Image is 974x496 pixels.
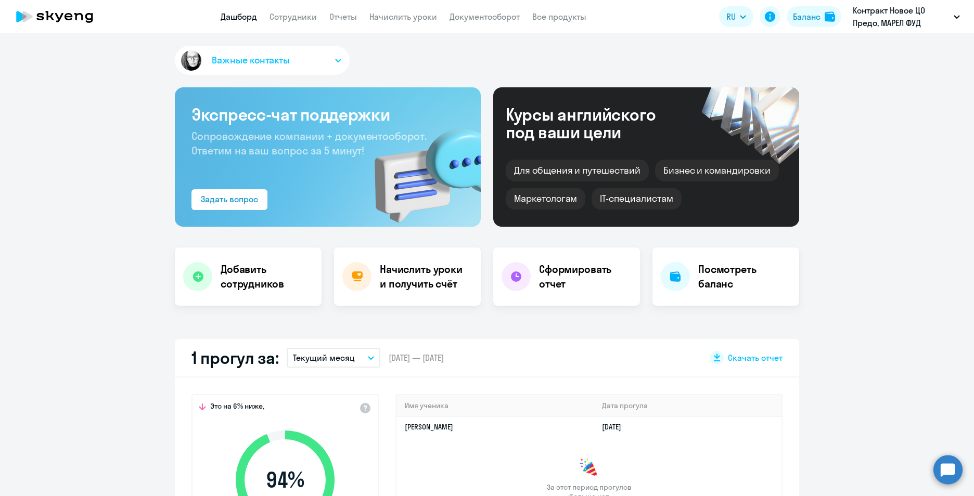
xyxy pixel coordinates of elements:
span: Важные контакты [212,54,290,67]
button: Задать вопрос [191,189,267,210]
h4: Сформировать отчет [539,262,632,291]
h3: Экспресс-чат поддержки [191,104,464,125]
a: Отчеты [329,11,357,22]
div: Курсы английского под ваши цели [506,106,684,141]
img: congrats [579,458,599,478]
button: Балансbalance [787,6,841,27]
img: balance [825,11,835,22]
span: RU [726,10,736,23]
span: 94 % [225,467,345,492]
span: Это на 6% ниже, [210,401,264,414]
img: bg-img [360,110,481,227]
p: Текущий месяц [293,351,355,364]
a: Документооборот [450,11,520,22]
h4: Добавить сотрудников [221,262,313,291]
a: [PERSON_NAME] [405,422,453,432]
div: Маркетологам [506,188,585,210]
div: Задать вопрос [201,193,258,205]
span: Сопровождение компании + документооборот. Ответим на ваш вопрос за 5 минут! [191,129,427,157]
span: Скачать отчет [728,352,783,363]
div: Баланс [793,10,821,23]
button: Контракт Новое ЦО Предо, МАРЕЛ ФУД СИСТЕМС, ООО [848,4,965,29]
button: RU [719,6,753,27]
div: Для общения и путешествий [506,160,649,181]
h2: 1 прогул за: [191,347,278,368]
h4: Начислить уроки и получить счёт [380,262,470,291]
a: Сотрудники [270,11,317,22]
button: Текущий месяц [287,348,380,368]
a: Все продукты [532,11,586,22]
img: avatar [179,48,203,73]
h4: Посмотреть баланс [698,262,791,291]
div: IT-специалистам [592,188,681,210]
th: Дата прогула [594,395,781,416]
th: Имя ученика [396,395,594,416]
button: Важные контакты [175,46,350,75]
p: Контракт Новое ЦО Предо, МАРЕЛ ФУД СИСТЕМС, ООО [853,4,950,29]
div: Бизнес и командировки [655,160,779,181]
a: [DATE] [602,422,630,432]
a: Начислить уроки [369,11,437,22]
a: Дашборд [221,11,257,22]
span: [DATE] — [DATE] [389,352,444,363]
